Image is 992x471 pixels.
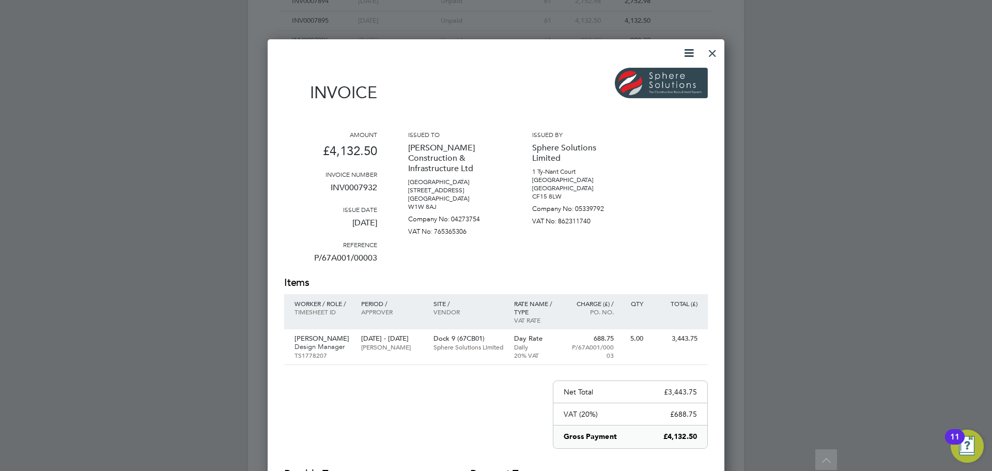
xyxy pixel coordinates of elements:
[654,335,698,343] p: 3,443.75
[284,178,377,205] p: INV0007932
[564,409,598,419] p: VAT (20%)
[950,437,959,450] div: 11
[532,192,625,201] p: CF15 8LW
[514,351,559,359] p: 20% VAT
[284,83,377,102] h1: Invoice
[514,335,559,343] p: Day Rate
[532,184,625,192] p: [GEOGRAPHIC_DATA]
[408,211,501,223] p: Company No: 04273754
[670,409,697,419] p: £688.75
[433,308,504,316] p: Vendor
[532,130,625,139] h3: Issued by
[564,432,617,442] p: Gross Payment
[663,432,697,442] p: £4,132.50
[295,351,351,359] p: TS1778207
[514,299,559,316] p: Rate name / type
[532,139,625,168] p: Sphere Solutions Limited
[361,308,423,316] p: Approver
[295,335,351,343] p: [PERSON_NAME]
[433,343,504,351] p: Sphere Solutions Limited
[284,139,377,170] p: £4,132.50
[408,223,501,236] p: VAT No: 765365306
[569,308,614,316] p: Po. No.
[564,387,593,397] p: Net Total
[433,335,504,343] p: Dock 9 (67CB01)
[569,299,614,308] p: Charge (£) /
[514,343,559,351] p: Daily
[532,213,625,225] p: VAT No: 862311740
[295,299,351,308] p: Worker / Role /
[624,335,643,343] p: 5.00
[408,203,501,211] p: W1W 8AJ
[532,201,625,213] p: Company No: 05339792
[284,240,377,249] h3: Reference
[361,335,423,343] p: [DATE] - [DATE]
[284,130,377,139] h3: Amount
[361,343,423,351] p: [PERSON_NAME]
[615,68,708,98] img: spheresolutions-logo-remittance.png
[408,139,501,178] p: [PERSON_NAME] Construction & Infrastructure Ltd
[284,170,377,178] h3: Invoice number
[284,249,377,276] p: P/67A001/00003
[664,387,697,397] p: £3,443.75
[408,130,501,139] h3: Issued to
[408,178,501,186] p: [GEOGRAPHIC_DATA]
[284,214,377,240] p: [DATE]
[284,276,708,290] h2: Items
[654,299,698,308] p: Total (£)
[569,343,614,359] p: P/67A001/00003
[532,176,625,184] p: [GEOGRAPHIC_DATA]
[284,205,377,214] h3: Issue date
[408,194,501,203] p: [GEOGRAPHIC_DATA]
[433,299,504,308] p: Site /
[532,168,625,176] p: 1 Ty-Nant Court
[295,343,351,351] p: Design Manager
[569,335,614,343] p: 688.75
[408,186,501,194] p: [STREET_ADDRESS]
[514,316,559,324] p: VAT rate
[624,299,643,308] p: QTY
[951,430,984,463] button: Open Resource Center, 11 new notifications
[295,308,351,316] p: Timesheet ID
[361,299,423,308] p: Period /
